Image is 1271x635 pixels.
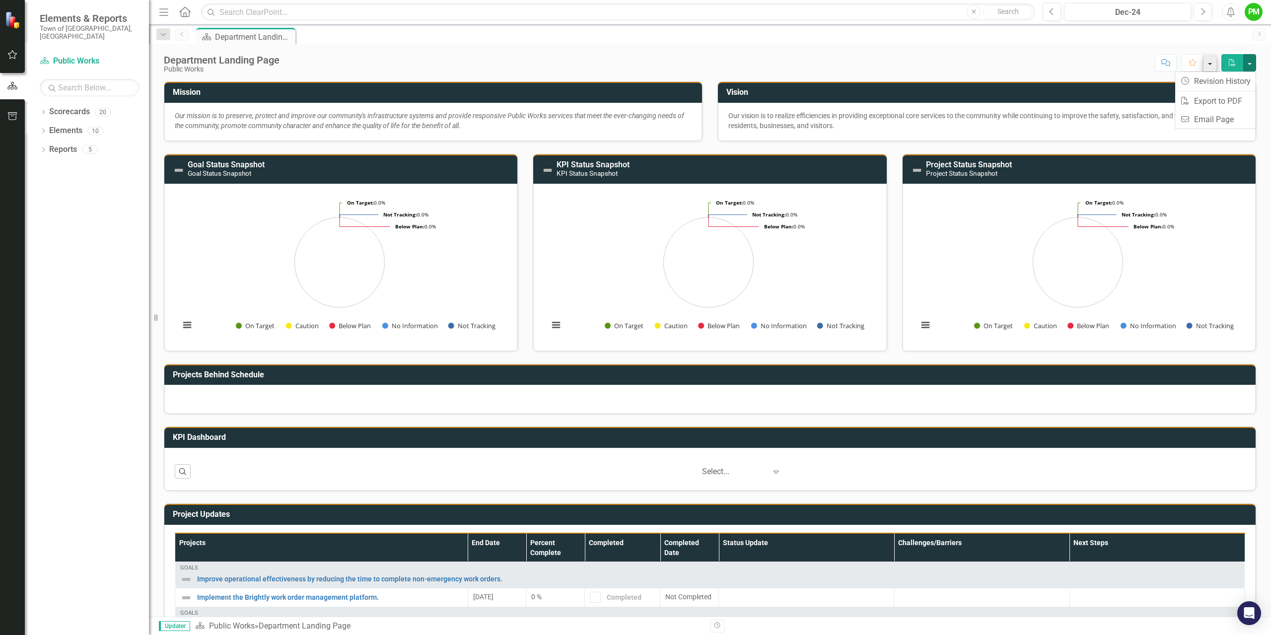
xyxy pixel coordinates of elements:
[175,192,504,341] svg: Interactive chart
[82,145,98,154] div: 5
[764,223,793,230] tspan: Below Plan:
[286,321,319,330] button: Show Caution
[1122,211,1167,218] text: 0.0%
[913,192,1245,341] div: Chart. Highcharts interactive chart.
[180,592,192,604] img: Not Defined
[913,192,1243,341] svg: Interactive chart
[383,211,417,218] tspan: Not Tracking:
[197,594,463,601] a: Implement the Brightly work order management platform.
[40,12,139,24] span: Elements & Reports
[180,573,192,585] img: Not Defined
[175,112,684,130] em: Our mission is to preserve, protect and improve our community's infrastructure systems and provid...
[49,144,77,155] a: Reports
[1187,321,1234,330] button: Show Not Tracking
[526,588,585,607] td: Double-Click to Edit
[5,11,22,29] img: ClearPoint Strategy
[175,607,1245,634] td: Double-Click to Edit Right Click for Context Menu
[180,610,1240,616] div: Goals
[329,321,371,330] button: Show Below Plan
[195,621,703,632] div: »
[473,593,494,601] span: [DATE]
[164,55,280,66] div: Department Landing Page
[719,588,894,607] td: Double-Click to Edit
[175,562,1245,588] td: Double-Click to Edit Right Click for Context Menu
[974,321,1013,330] button: Show On Target
[1122,211,1155,218] tspan: Not Tracking:
[164,66,280,73] div: Public Works
[173,433,1251,442] h3: KPI Dashboard
[1085,199,1112,206] tspan: On Target:
[87,127,103,135] div: 10
[1133,223,1163,230] tspan: Below Plan:
[382,321,437,330] button: Show No Information
[1245,3,1263,21] button: PM
[531,592,579,602] div: 0 %
[997,7,1019,15] span: Search
[544,192,876,341] div: Chart. Highcharts interactive chart.
[1067,321,1110,330] button: Show Below Plan
[752,211,797,218] text: 0.0%
[180,318,194,332] button: View chart menu, Chart
[1175,72,1256,90] a: Revision History
[911,164,923,176] img: Not Defined
[1133,223,1174,230] text: 0.0%
[173,164,185,176] img: Not Defined
[728,111,1245,131] p: Our vision is to realize efficiencies in providing exceptional core services to the community whi...
[175,192,507,341] div: Chart. Highcharts interactive chart.
[894,588,1069,607] td: Double-Click to Edit
[918,318,932,332] button: View chart menu, Chart
[175,588,468,607] td: Double-Click to Edit Right Click for Context Menu
[542,164,554,176] img: Not Defined
[983,5,1033,19] button: Search
[347,199,385,206] text: 0.0%
[665,592,713,602] div: Not Completed
[209,621,255,631] a: Public Works
[188,160,265,169] a: Goal Status Snapshot
[752,211,786,218] tspan: Not Tracking:
[605,321,644,330] button: Show On Target
[347,199,374,206] tspan: On Target:
[383,211,428,218] text: 0.0%
[1121,321,1176,330] button: Show No Information
[1175,92,1256,110] a: Export to PDF
[197,575,1240,583] a: Improve operational effectiveness by reducing the time to complete non-emergency work orders.
[1067,6,1188,18] div: Dec-24
[1024,321,1057,330] button: Show Caution
[817,321,865,330] button: Show Not Tracking
[655,321,688,330] button: Show Caution
[180,565,1240,571] div: Goals
[395,223,424,230] tspan: Below Plan:
[1085,199,1124,206] text: 0.0%
[726,88,1251,97] h3: Vision
[448,321,496,330] button: Show Not Tracking
[926,160,1012,169] a: Project Status Snapshot
[549,318,563,332] button: View chart menu, Chart
[173,88,697,97] h3: Mission
[40,24,139,41] small: Town of [GEOGRAPHIC_DATA], [GEOGRAPHIC_DATA]
[716,199,754,206] text: 0.0%
[201,3,1035,21] input: Search ClearPoint...
[1033,321,1057,330] text: Caution
[395,223,436,230] text: 0.0%
[926,169,997,177] small: Project Status Snapshot
[751,321,806,330] button: Show No Information
[95,108,111,116] div: 20
[764,223,805,230] text: 0.0%
[49,125,82,137] a: Elements
[159,621,190,631] span: Updater
[40,56,139,67] a: Public Works
[544,192,873,341] svg: Interactive chart
[188,169,251,177] small: Goal Status Snapshot
[1064,3,1191,21] button: Dec-24
[215,31,293,43] div: Department Landing Page
[259,621,351,631] div: Department Landing Page
[1069,588,1245,607] td: Double-Click to Edit
[173,370,1251,379] h3: Projects Behind Schedule
[1237,601,1261,625] div: Open Intercom Messenger
[716,199,743,206] tspan: On Target:
[557,169,618,177] small: KPI Status Snapshot
[698,321,740,330] button: Show Below Plan
[557,160,630,169] a: KPI Status Snapshot
[173,510,1251,519] h3: Project Updates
